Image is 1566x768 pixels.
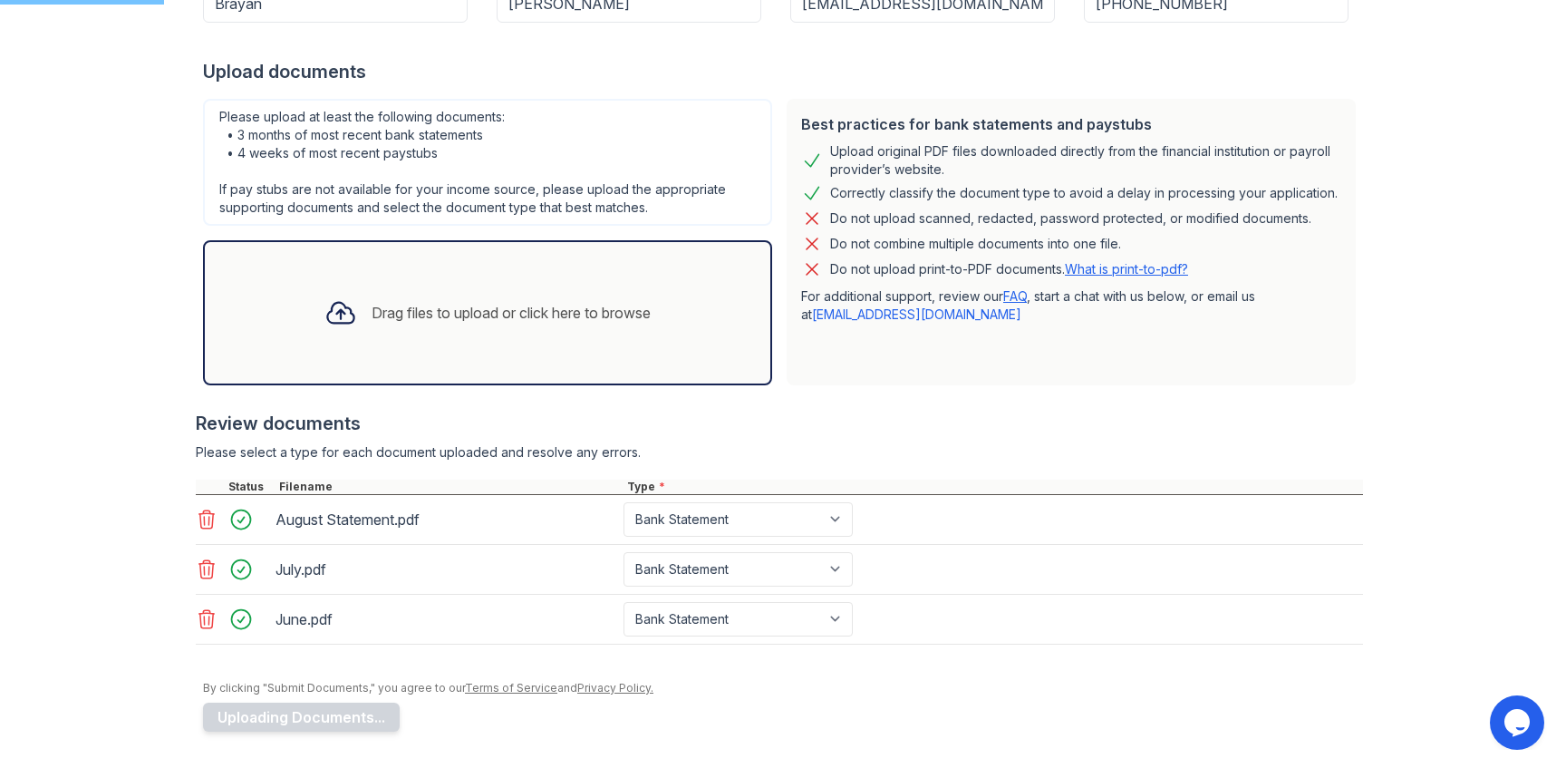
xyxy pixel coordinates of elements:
[275,480,623,494] div: Filename
[196,411,1363,436] div: Review documents
[830,233,1121,255] div: Do not combine multiple documents into one file.
[203,703,400,732] button: Uploading Documents...
[372,302,651,324] div: Drag files to upload or click here to browse
[830,182,1338,204] div: Correctly classify the document type to avoid a delay in processing your application.
[196,443,1363,462] div: Please select a type for each document uploaded and resolve any errors.
[1003,288,1027,304] a: FAQ
[577,681,653,695] a: Privacy Policy.
[275,555,616,584] div: July.pdf
[830,208,1311,229] div: Do not upload scanned, redacted, password protected, or modified documents.
[275,605,616,634] div: June.pdf
[830,142,1341,179] div: Upload original PDF files downloaded directly from the financial institution or payroll provider’...
[465,681,557,695] a: Terms of Service
[275,505,616,534] div: August Statement.pdf
[801,113,1341,135] div: Best practices for bank statements and paystubs
[801,287,1341,324] p: For additional support, review our , start a chat with us below, or email us at
[203,681,1363,695] div: By clicking "Submit Documents," you agree to our and
[203,99,772,226] div: Please upload at least the following documents: • 3 months of most recent bank statements • 4 wee...
[203,59,1363,84] div: Upload documents
[1490,695,1548,750] iframe: chat widget
[1065,261,1188,277] a: What is print-to-pdf?
[830,260,1188,278] p: Do not upload print-to-PDF documents.
[812,306,1021,322] a: [EMAIL_ADDRESS][DOMAIN_NAME]
[623,480,1363,494] div: Type
[225,480,275,494] div: Status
